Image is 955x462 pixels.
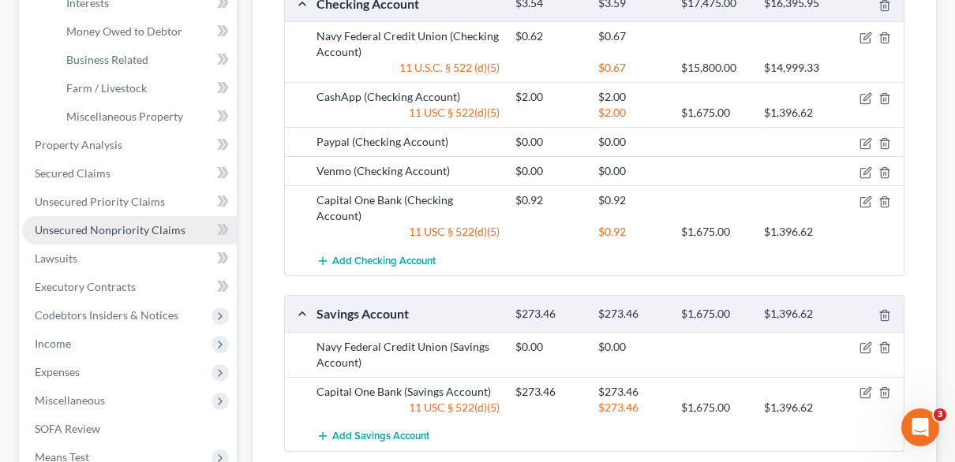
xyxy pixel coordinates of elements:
[309,60,507,76] div: 11 U.S.C. § 522 (d)(5)
[35,166,110,180] span: Secured Claims
[756,60,839,76] div: $14,999.33
[507,384,590,400] div: $273.46
[54,46,237,74] a: Business Related
[309,163,507,179] div: Venmo (Checking Account)
[590,134,673,150] div: $0.00
[590,163,673,179] div: $0.00
[309,105,507,121] div: 11 USC § 522(d)(5)
[673,60,756,76] div: $15,800.00
[590,28,673,44] div: $0.67
[309,339,507,371] div: Navy Federal Credit Union (Savings Account)
[507,134,590,150] div: $0.00
[22,415,237,443] a: SOFA Review
[590,105,673,121] div: $2.00
[54,17,237,46] a: Money Owed to Debtor
[309,134,507,150] div: Paypal (Checking Account)
[22,159,237,188] a: Secured Claims
[66,24,182,38] span: Money Owed to Debtor
[590,89,673,105] div: $2.00
[507,307,590,322] div: $273.46
[22,216,237,244] a: Unsecured Nonpriority Claims
[54,102,237,131] a: Miscellaneous Property
[309,28,507,60] div: Navy Federal Credit Union (Checking Account)
[35,337,71,350] span: Income
[316,246,436,275] button: Add Checking Account
[507,28,590,44] div: $0.62
[35,138,122,151] span: Property Analysis
[756,400,839,415] div: $1,396.62
[590,400,673,415] div: $273.46
[309,305,507,322] div: Savings Account
[590,384,673,400] div: $273.46
[35,308,178,322] span: Codebtors Insiders & Notices
[35,422,100,435] span: SOFA Review
[66,110,183,123] span: Miscellaneous Property
[332,430,429,442] span: Add Savings Account
[673,307,756,322] div: $1,675.00
[309,400,507,415] div: 11 USC § 522(d)(5)
[507,192,590,208] div: $0.92
[22,131,237,159] a: Property Analysis
[507,89,590,105] div: $2.00
[35,251,77,265] span: Lawsuits
[54,74,237,102] a: Farm / Livestock
[673,400,756,415] div: $1,675.00
[22,273,237,301] a: Executory Contracts
[590,60,673,76] div: $0.67
[673,224,756,240] div: $1,675.00
[507,163,590,179] div: $0.00
[590,192,673,208] div: $0.92
[35,195,165,208] span: Unsecured Priority Claims
[22,188,237,216] a: Unsecured Priority Claims
[332,255,436,267] span: Add Checking Account
[934,408,946,421] span: 3
[309,384,507,400] div: Capital One Bank (Savings Account)
[66,81,147,95] span: Farm / Livestock
[756,224,839,240] div: $1,396.62
[66,53,148,66] span: Business Related
[590,224,673,240] div: $0.92
[35,280,136,293] span: Executory Contracts
[309,89,507,105] div: CashApp (Checking Account)
[316,422,429,451] button: Add Savings Account
[35,365,80,378] span: Expenses
[590,339,673,355] div: $0.00
[22,244,237,273] a: Lawsuits
[901,408,939,446] iframe: Intercom live chat
[35,223,185,237] span: Unsecured Nonpriority Claims
[756,105,839,121] div: $1,396.62
[590,307,673,322] div: $273.46
[309,224,507,240] div: 11 USC § 522(d)(5)
[673,105,756,121] div: $1,675.00
[35,393,105,407] span: Miscellaneous
[309,192,507,224] div: Capital One Bank (Checking Account)
[507,339,590,355] div: $0.00
[756,307,839,322] div: $1,396.62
